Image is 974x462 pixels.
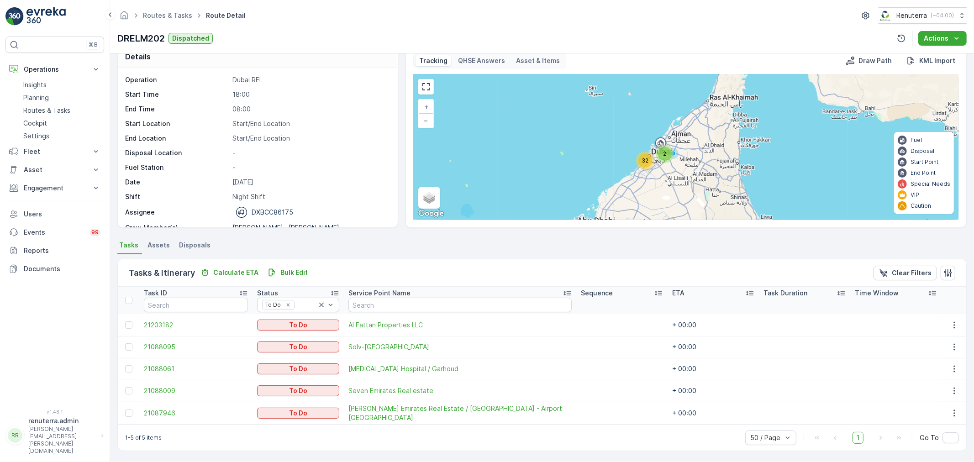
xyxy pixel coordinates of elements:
[911,180,950,188] p: Special Needs
[144,320,248,330] a: 21203182
[348,364,572,373] a: HMS Hospital / Garhoud
[280,268,308,277] p: Bulk Edit
[642,157,648,164] span: 32
[179,241,211,250] span: Disposals
[879,10,893,21] img: Screenshot_2024-07-26_at_13.33.01.png
[911,202,931,210] p: Caution
[232,134,388,143] p: Start/End Location
[289,320,307,330] p: To Do
[24,246,100,255] p: Reports
[931,12,954,19] p: ( +04:00 )
[924,34,948,43] p: Actions
[668,314,759,336] td: + 00:00
[252,208,293,217] p: DXBCC86175
[896,11,927,20] p: Renuterra
[129,267,195,279] p: Tasks & Itinerary
[920,433,939,442] span: Go To
[232,119,388,128] p: Start/End Location
[26,7,66,26] img: logo_light-DOdMpM7g.png
[257,320,339,331] button: To Do
[257,363,339,374] button: To Do
[125,134,229,143] p: End Location
[144,298,248,312] input: Search
[204,11,247,20] span: Route Detail
[874,266,937,280] button: Clear Filters
[892,268,932,278] p: Clear Filters
[125,75,229,84] p: Operation
[424,103,428,110] span: +
[419,56,448,65] p: Tracking
[20,91,104,104] a: Planning
[264,267,311,278] button: Bulk Edit
[143,11,192,19] a: Routes & Tasks
[5,205,104,223] a: Users
[5,260,104,278] a: Documents
[232,192,388,201] p: Night Shift
[117,31,165,45] p: DRELM202
[23,93,49,102] p: Planning
[348,364,572,373] span: [MEDICAL_DATA] Hospital / Garhoud
[5,409,104,415] span: v 1.48.1
[232,178,388,187] p: [DATE]
[24,210,100,219] p: Users
[23,106,70,115] p: Routes & Tasks
[232,163,388,172] p: -
[144,364,248,373] span: 21088061
[144,342,248,352] a: 21088095
[763,289,807,298] p: Task Duration
[125,208,155,217] p: Assignee
[232,90,388,99] p: 18:00
[125,119,229,128] p: Start Location
[416,208,446,220] img: Google
[289,364,307,373] p: To Do
[5,179,104,197] button: Engagement
[911,136,922,144] p: Fuel
[348,320,572,330] a: Al Fattan Properties LLC
[663,150,666,157] span: 2
[911,169,936,177] p: End Point
[419,114,433,127] a: Zoom Out
[20,104,104,117] a: Routes & Tasks
[125,321,132,329] div: Toggle Row Selected
[28,416,97,425] p: renuterra.admin
[656,145,674,163] div: 2
[289,386,307,395] p: To Do
[903,55,959,66] button: KML Import
[348,342,572,352] span: Solv-[GEOGRAPHIC_DATA]
[414,74,958,220] div: 0
[23,80,47,89] p: Insights
[147,241,170,250] span: Assets
[24,264,100,273] p: Documents
[257,385,339,396] button: To Do
[125,178,229,187] p: Date
[581,289,613,298] p: Sequence
[918,31,967,46] button: Actions
[125,223,229,232] p: Crew Member(s)
[257,408,339,419] button: To Do
[668,336,759,358] td: + 00:00
[144,289,167,298] p: Task ID
[516,56,560,65] p: Asset & Items
[89,41,98,48] p: ⌘B
[125,148,229,157] p: Disposal Location
[119,14,129,21] a: Homepage
[125,51,151,62] p: Details
[5,7,24,26] img: logo
[28,425,97,455] p: [PERSON_NAME][EMAIL_ADDRESS][PERSON_NAME][DOMAIN_NAME]
[91,229,99,236] p: 99
[636,152,654,170] div: 32
[283,301,293,309] div: Remove To Do
[416,208,446,220] a: Open this area in Google Maps (opens a new window)
[257,341,339,352] button: To Do
[172,34,209,43] p: Dispatched
[911,191,919,199] p: VIP
[348,404,572,422] a: Beena Emirates Real Estate / Al Fajr Business Center - Airport Garhoud
[232,105,388,114] p: 08:00
[419,80,433,94] a: View Fullscreen
[855,289,899,298] p: Time Window
[125,387,132,394] div: Toggle Row Selected
[20,117,104,130] a: Cockpit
